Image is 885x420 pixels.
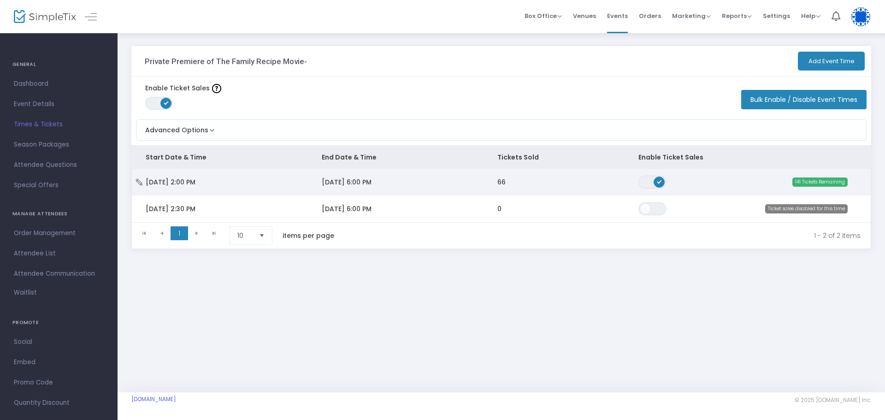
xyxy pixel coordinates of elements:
[354,226,861,245] kendo-pager-info: 1 - 2 of 2 items
[255,227,268,244] button: Select
[625,146,730,169] th: Enable Ticket Sales
[14,118,104,130] span: Times & Tickets
[14,397,104,409] span: Quantity Discount
[283,231,334,240] label: items per page
[722,12,752,20] span: Reports
[131,396,176,403] a: [DOMAIN_NAME]
[146,204,195,213] span: [DATE] 2:30 PM
[14,139,104,151] span: Season Packages
[132,146,308,169] th: Start Date & Time
[525,12,562,20] span: Box Office
[171,226,188,240] span: Page 1
[741,90,867,109] button: Bulk Enable / Disable Event Times
[308,146,484,169] th: End Date & Time
[145,83,221,93] label: Enable Ticket Sales
[801,12,820,20] span: Help
[14,356,104,368] span: Embed
[792,177,848,187] span: 141 Tickets Remaining
[322,204,372,213] span: [DATE] 6:00 PM
[212,84,221,93] img: question-mark
[14,78,104,90] span: Dashboard
[14,179,104,191] span: Special Offers
[12,55,105,74] h4: GENERAL
[607,4,628,28] span: Events
[12,314,105,332] h4: PROMOTE
[14,98,104,110] span: Event Details
[795,396,871,404] span: © 2025 [DOMAIN_NAME] Inc.
[164,101,169,105] span: ON
[798,52,865,71] button: Add Event Time
[14,248,104,260] span: Attendee List
[237,231,252,240] span: 10
[145,57,307,66] h3: Private Premiere of The Family Recipe Movie-
[657,179,661,183] span: ON
[12,205,105,223] h4: MANAGE ATTENDEES
[484,146,624,169] th: Tickets Sold
[14,288,37,297] span: Waitlist
[132,146,871,222] div: Data table
[763,4,790,28] span: Settings
[146,177,195,187] span: [DATE] 2:00 PM
[765,204,848,213] span: Ticket sales disabled for this time
[14,336,104,348] span: Social
[497,204,501,213] span: 0
[14,377,104,389] span: Promo Code
[573,4,596,28] span: Venues
[14,159,104,171] span: Attendee Questions
[497,177,506,187] span: 66
[322,177,372,187] span: [DATE] 6:00 PM
[14,268,104,280] span: Attendee Communication
[672,12,711,20] span: Marketing
[14,227,104,239] span: Order Management
[639,4,661,28] span: Orders
[136,120,217,135] button: Advanced Options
